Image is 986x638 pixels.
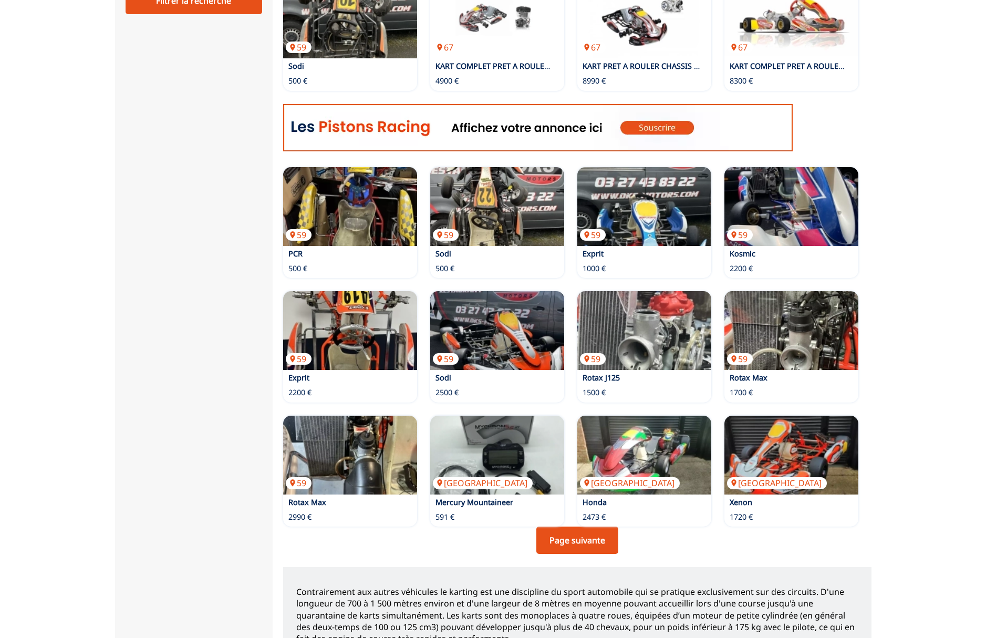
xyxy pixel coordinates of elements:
[286,477,312,489] p: 59
[286,42,312,53] p: 59
[727,229,753,241] p: 59
[433,229,459,241] p: 59
[580,42,606,53] p: 67
[286,229,312,241] p: 59
[283,291,417,370] img: Exprit
[583,512,606,522] p: 2473 €
[577,291,711,370] img: Rotax J125
[536,527,618,554] a: Page suivante
[580,229,606,241] p: 59
[724,167,858,246] a: Kosmic59
[283,416,417,495] a: Rotax Max59
[435,497,513,507] a: Mercury Mountaineer
[724,291,858,370] img: Rotax Max
[430,291,564,370] a: Sodi59
[730,387,753,398] p: 1700 €
[583,263,606,274] p: 1000 €
[433,477,533,489] p: [GEOGRAPHIC_DATA]
[727,42,753,53] p: 67
[288,263,307,274] p: 500 €
[724,167,858,246] img: Kosmic
[430,167,564,246] a: Sodi59
[430,167,564,246] img: Sodi
[286,353,312,365] p: 59
[435,263,454,274] p: 500 €
[727,477,827,489] p: [GEOGRAPHIC_DATA]
[583,76,606,86] p: 8990 €
[433,42,459,53] p: 67
[288,76,307,86] p: 500 €
[577,416,711,495] a: Honda[GEOGRAPHIC_DATA]
[288,249,303,259] a: PCR
[580,477,680,489] p: [GEOGRAPHIC_DATA]
[283,416,417,495] img: Rotax Max
[583,387,606,398] p: 1500 €
[724,291,858,370] a: Rotax Max59
[288,387,312,398] p: 2200 €
[577,167,711,246] img: Exprit
[435,249,451,259] a: Sodi
[727,353,753,365] p: 59
[730,512,753,522] p: 1720 €
[430,291,564,370] img: Sodi
[435,61,615,71] a: KART COMPLET PRET A ROULER CATEGORIE KA100
[430,416,564,495] img: Mercury Mountaineer
[730,61,965,71] a: KART COMPLET PRET A ROULER [PERSON_NAME]/ROTAX MAX EVO
[283,167,417,246] img: PCR
[577,291,711,370] a: Rotax J12559
[583,497,607,507] a: Honda
[577,416,711,495] img: Honda
[730,497,752,507] a: Xenon
[435,76,459,86] p: 4900 €
[730,373,767,383] a: Rotax Max
[724,416,858,495] img: Xenon
[730,263,753,274] p: 2200 €
[583,249,604,259] a: Exprit
[577,167,711,246] a: Exprit59
[724,416,858,495] a: Xenon[GEOGRAPHIC_DATA]
[730,76,753,86] p: 8300 €
[730,249,755,259] a: Kosmic
[583,61,822,71] a: KART PRET A ROULER CHASSIS MAC, MOTEUR IAME 175CC SHIFTER
[430,416,564,495] a: Mercury Mountaineer[GEOGRAPHIC_DATA]
[583,373,620,383] a: Rotax J125
[288,512,312,522] p: 2990 €
[435,373,451,383] a: Sodi
[435,387,459,398] p: 2500 €
[288,497,326,507] a: Rotax Max
[433,353,459,365] p: 59
[435,512,454,522] p: 591 €
[288,373,309,383] a: Exprit
[288,61,304,71] a: Sodi
[283,167,417,246] a: PCR59
[580,353,606,365] p: 59
[283,291,417,370] a: Exprit59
